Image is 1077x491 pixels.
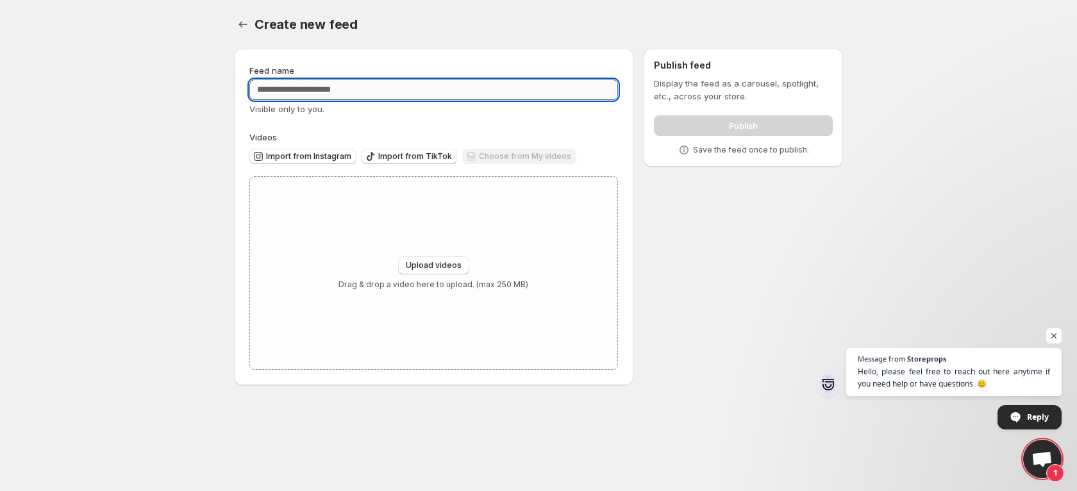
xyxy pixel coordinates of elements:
[362,149,457,164] button: Import from TikTok
[1023,440,1062,478] div: Open chat
[693,145,809,155] p: Save the feed once to publish.
[249,104,324,114] span: Visible only to you.
[234,15,252,33] button: Settings
[1027,406,1049,428] span: Reply
[398,256,469,274] button: Upload videos
[249,132,277,142] span: Videos
[907,355,946,362] span: Storeprops
[378,151,452,162] span: Import from TikTok
[255,17,358,32] span: Create new feed
[406,260,462,270] span: Upload videos
[249,65,294,76] span: Feed name
[858,355,905,362] span: Message from
[858,365,1050,390] span: Hello, please feel free to reach out here anytime if you need help or have questions. 😊
[338,279,528,290] p: Drag & drop a video here to upload. (max 250 MB)
[266,151,351,162] span: Import from Instagram
[1046,464,1064,482] span: 1
[249,149,356,164] button: Import from Instagram
[654,77,833,103] p: Display the feed as a carousel, spotlight, etc., across your store.
[654,59,833,72] h2: Publish feed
